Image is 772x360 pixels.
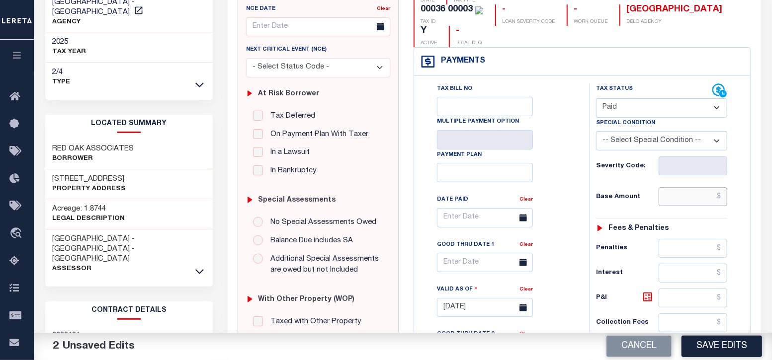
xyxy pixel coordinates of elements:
label: Tax Deferred [265,111,315,122]
button: Save Edits [682,336,762,357]
div: - [502,4,555,15]
label: Good Thru Date 1 [437,241,494,249]
h6: Base Amount [596,193,658,201]
h6: Interest [596,269,658,277]
label: Valid as Of [437,285,478,294]
span: 2 [53,341,59,352]
h2: CONTRACT details [45,301,213,320]
span: Unsaved Edits [63,341,135,352]
h3: 2/4 [53,68,71,77]
div: [GEOGRAPHIC_DATA] [626,4,722,15]
h6: Fees & Penalties [608,224,669,233]
a: Clear [519,197,533,202]
p: Borrower [53,154,134,164]
h3: 3322121 [53,331,81,341]
p: AGENCY [53,17,206,27]
label: Good Thru Date 2 [437,330,494,339]
input: Enter Date [437,208,533,227]
label: NCE Date [246,5,275,13]
h6: Severity Code: [596,162,658,170]
div: - [574,4,607,15]
h3: [STREET_ADDRESS] [53,174,126,184]
h3: RED OAK ASSOCIATES [53,144,134,154]
input: $ [659,313,728,332]
label: Additional Special Assessments are owed but not Included [265,254,383,276]
p: TAX YEAR [53,47,86,57]
p: TAX ID [421,18,483,26]
a: Clear [519,332,533,337]
h6: P&I [596,291,658,305]
input: $ [659,288,728,307]
label: Date Paid [437,196,468,204]
h4: Payments [436,57,485,66]
label: Balance Due includes SA [265,235,353,247]
label: Taxed with Other Property [265,316,361,328]
label: Multiple Payment Option [437,118,519,126]
div: - [456,26,482,37]
label: Tax Bill No [437,85,472,93]
a: Clear [519,287,533,292]
img: check-icon-green.svg [475,6,483,14]
input: $ [659,239,728,258]
label: No Special Assessments Owed [265,217,376,228]
label: In a Lawsuit [265,147,310,158]
label: On Payment Plan With Taxer [265,129,368,141]
p: Legal Description [53,214,125,224]
h3: 2025 [53,37,86,47]
input: Enter Date [437,253,533,272]
h6: Collection Fees [596,319,658,327]
label: In Bankruptcy [265,165,317,177]
h2: LOCATED SUMMARY [45,115,213,133]
p: WORK QUEUE [574,18,607,26]
button: Cancel [606,336,672,357]
label: Next Critical Event (NCE) [246,46,327,54]
h6: Penalties [596,244,658,252]
label: Payment Plan [437,151,482,159]
a: Clear [377,6,390,11]
p: DELQ AGENCY [626,18,722,26]
div: Y [421,26,437,37]
label: Special Condition [596,119,655,128]
h6: Special Assessments [258,196,336,205]
input: Enter Date [246,17,390,37]
input: Enter Date [437,298,533,317]
h3: Acreage: 1.8744 [53,204,125,214]
input: $ [659,264,728,283]
p: Type [53,77,71,87]
label: Tax Status [596,85,633,93]
p: TOTAL DLQ [456,40,482,47]
h6: At Risk Borrower [258,90,320,98]
p: Property Address [53,184,126,194]
h6: with Other Property (WOP) [258,295,355,304]
p: ACTIVE [421,40,437,47]
p: Assessor [53,264,206,274]
h3: [GEOGRAPHIC_DATA] - [GEOGRAPHIC_DATA] - [GEOGRAPHIC_DATA] [53,234,206,264]
p: LOAN SEVERITY CODE [502,18,555,26]
input: $ [659,187,728,206]
i: travel_explore [9,227,25,240]
a: Clear [519,242,533,247]
div: 00036 00003 [421,5,473,14]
